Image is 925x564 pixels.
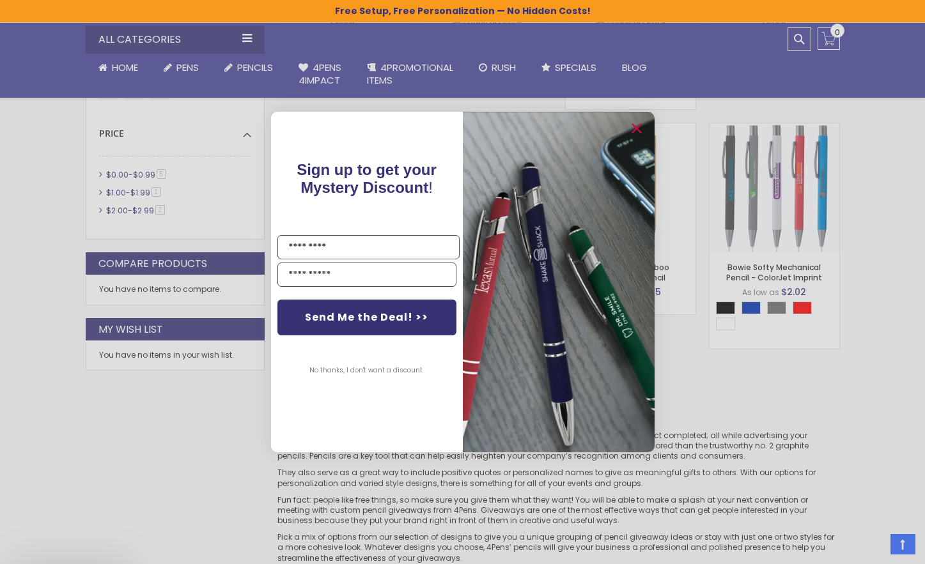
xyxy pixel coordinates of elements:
span: ! [297,161,437,196]
img: pop-up-image [463,112,655,452]
iframe: Google Customer Reviews [820,530,925,564]
button: Send Me the Deal! >> [277,300,456,335]
span: Sign up to get your Mystery Discount [297,161,437,196]
button: No thanks, I don't want a discount. [303,354,430,386]
button: Close dialog [626,118,647,139]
